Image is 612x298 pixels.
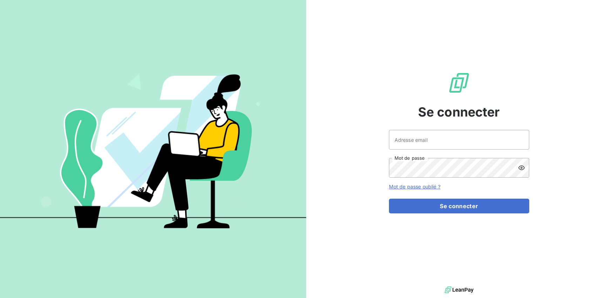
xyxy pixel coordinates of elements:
[418,102,500,121] span: Se connecter
[445,285,473,295] img: logo
[389,130,529,150] input: placeholder
[389,199,529,213] button: Se connecter
[448,72,470,94] img: Logo LeanPay
[389,184,440,190] a: Mot de passe oublié ?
